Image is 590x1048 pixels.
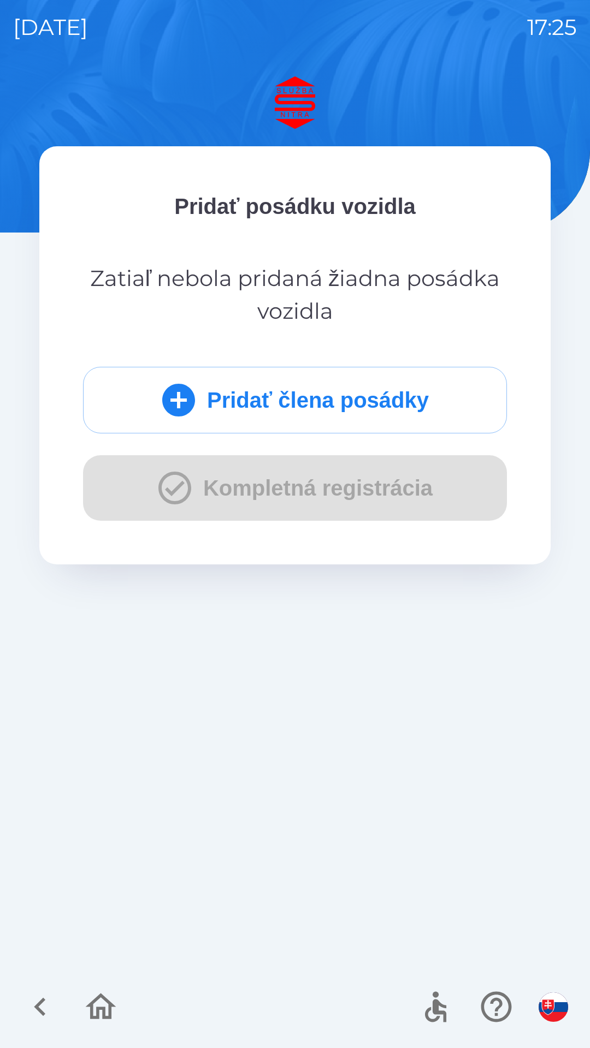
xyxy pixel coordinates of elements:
[83,190,507,223] p: Pridať posádku vozidla
[13,11,88,44] p: [DATE]
[527,11,577,44] p: 17:25
[83,367,507,433] button: Pridať člena posádky
[39,76,551,129] img: Logo
[539,992,568,1022] img: sk flag
[83,262,507,327] p: Zatiaľ nebola pridaná žiadna posádka vozidla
